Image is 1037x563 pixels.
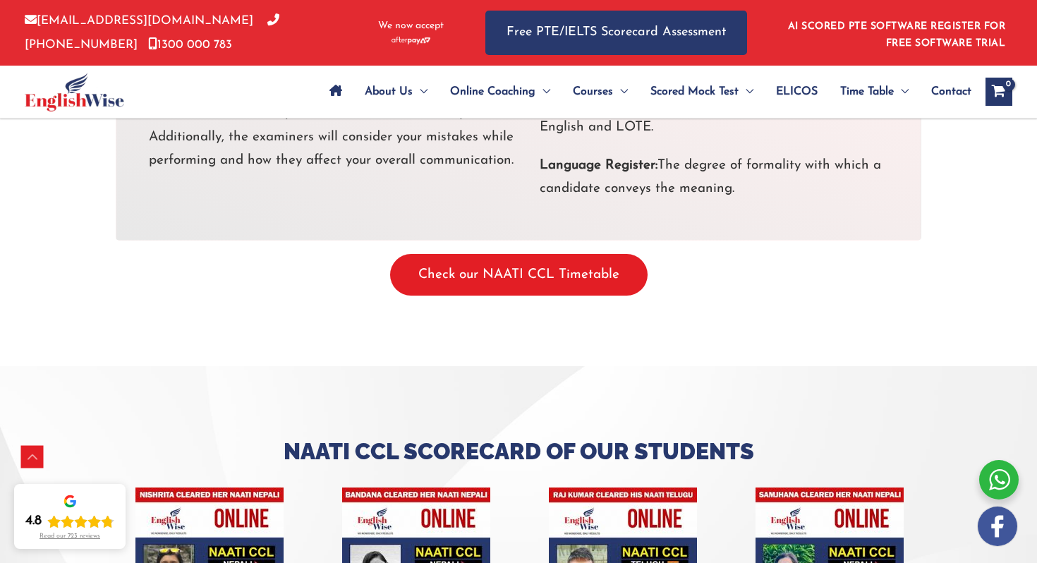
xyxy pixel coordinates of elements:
a: Online CoachingMenu Toggle [439,67,562,116]
a: Check our NAATI CCL Timetable [390,268,648,281]
li: The degree of formality with which a candidate conveys the meaning. [518,154,888,201]
span: Time Table [840,67,894,116]
div: Read our 723 reviews [40,533,100,540]
span: Menu Toggle [894,67,909,116]
img: white-facebook.png [978,507,1017,546]
strong: Language Register: [540,159,657,172]
a: CoursesMenu Toggle [562,67,639,116]
h3: Naati CCL Scorecard of Our Students [106,437,931,466]
a: About UsMenu Toggle [353,67,439,116]
button: Check our NAATI CCL Timetable [390,254,648,296]
a: 1300 000 783 [148,39,232,51]
span: We now accept [378,19,444,33]
span: Menu Toggle [739,67,753,116]
div: 4.8 [25,513,42,530]
img: Afterpay-Logo [392,37,430,44]
a: Time TableMenu Toggle [829,67,920,116]
span: Scored Mock Test [650,67,739,116]
a: ELICOS [765,67,829,116]
aside: Header Widget 1 [780,10,1012,56]
a: [EMAIL_ADDRESS][DOMAIN_NAME] [25,15,253,27]
span: Menu Toggle [613,67,628,116]
a: Free PTE/IELTS Scorecard Assessment [485,11,747,55]
p: You must note that any error will result in a loss of points. Additionally, the examiners will co... [149,102,518,172]
span: Online Coaching [450,67,535,116]
nav: Site Navigation: Main Menu [318,67,971,116]
a: [PHONE_NUMBER] [25,15,279,50]
span: Menu Toggle [535,67,550,116]
a: AI SCORED PTE SOFTWARE REGISTER FOR FREE SOFTWARE TRIAL [788,21,1006,49]
a: Contact [920,67,971,116]
span: ELICOS [776,67,818,116]
a: Scored Mock TestMenu Toggle [639,67,765,116]
span: Contact [931,67,971,116]
img: cropped-ew-logo [25,73,124,111]
span: Courses [573,67,613,116]
span: Menu Toggle [413,67,427,116]
a: View Shopping Cart, empty [986,78,1012,106]
div: Rating: 4.8 out of 5 [25,513,114,530]
span: About Us [365,67,413,116]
